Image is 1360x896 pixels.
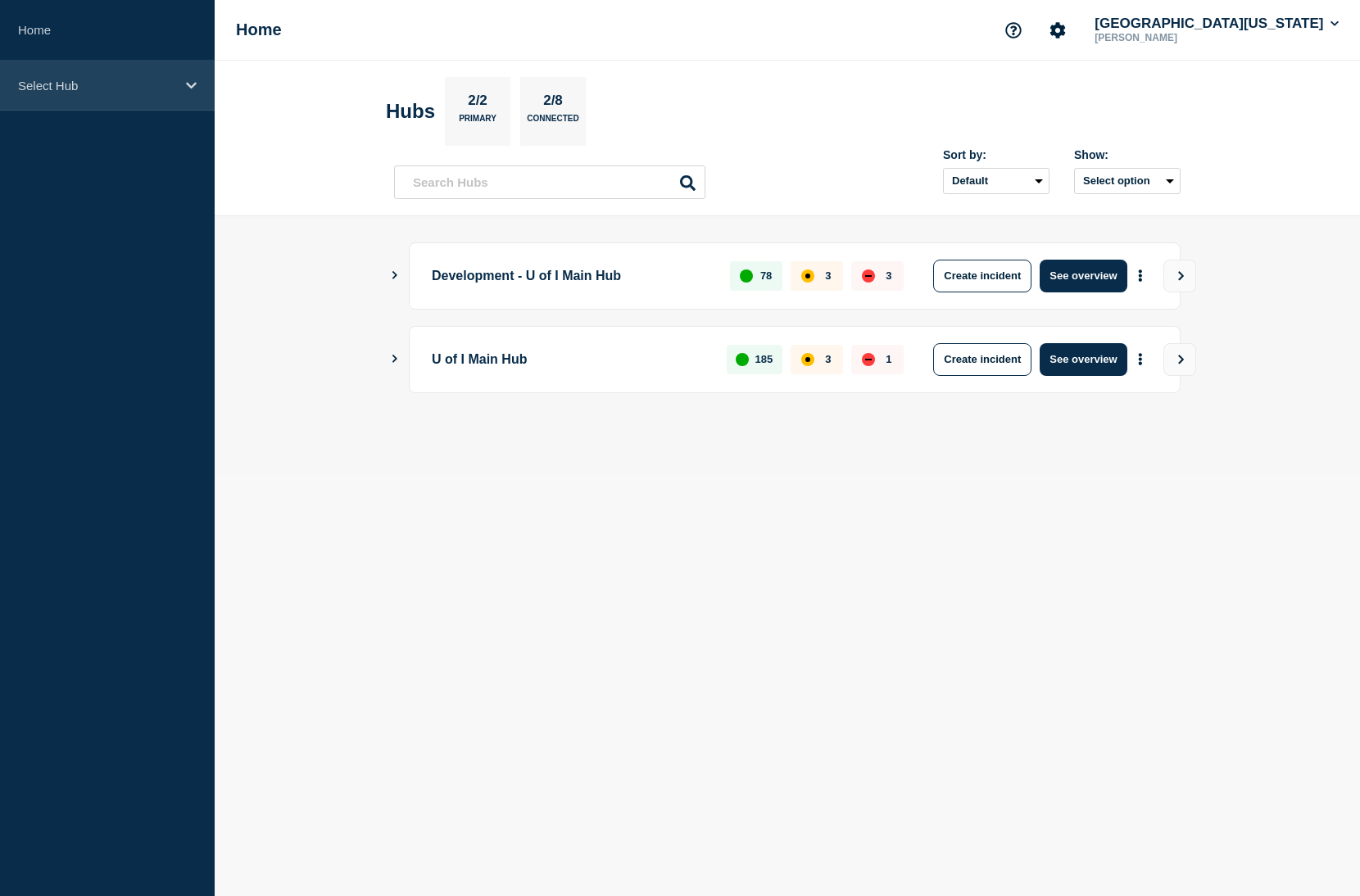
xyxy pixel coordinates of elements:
[1074,148,1181,161] div: Show:
[18,79,175,93] p: Select Hub
[825,269,831,282] p: 3
[943,148,1049,161] div: Sort by:
[537,93,569,114] p: 2/8
[1091,16,1342,32] button: [GEOGRAPHIC_DATA][US_STATE]
[1130,344,1151,374] button: More actions
[943,168,1049,194] select: Sort by
[432,343,708,376] p: U of I Main Hub
[1040,13,1075,48] button: Account settings
[1130,260,1151,291] button: More actions
[801,353,814,366] div: affected
[462,93,494,114] p: 2/2
[527,114,578,131] p: Connected
[933,260,1031,292] button: Create incident
[862,353,875,366] div: down
[801,269,814,283] div: affected
[740,269,753,283] div: up
[996,13,1031,48] button: Support
[736,353,749,366] div: up
[1091,32,1262,43] p: [PERSON_NAME]
[755,353,773,365] p: 185
[236,20,282,39] h1: Home
[933,343,1031,376] button: Create incident
[825,353,831,365] p: 3
[1040,260,1127,292] button: See overview
[432,260,711,292] p: Development - U of I Main Hub
[886,353,891,365] p: 1
[760,269,772,282] p: 78
[386,100,435,123] h2: Hubs
[1163,260,1196,292] button: View
[1163,343,1196,376] button: View
[1040,343,1127,376] button: See overview
[459,114,496,131] p: Primary
[886,269,891,282] p: 3
[391,269,399,282] button: Show Connected Hubs
[862,269,875,283] div: down
[1074,168,1181,194] button: Select option
[391,353,399,365] button: Show Connected Hubs
[394,165,705,199] input: Search Hubs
